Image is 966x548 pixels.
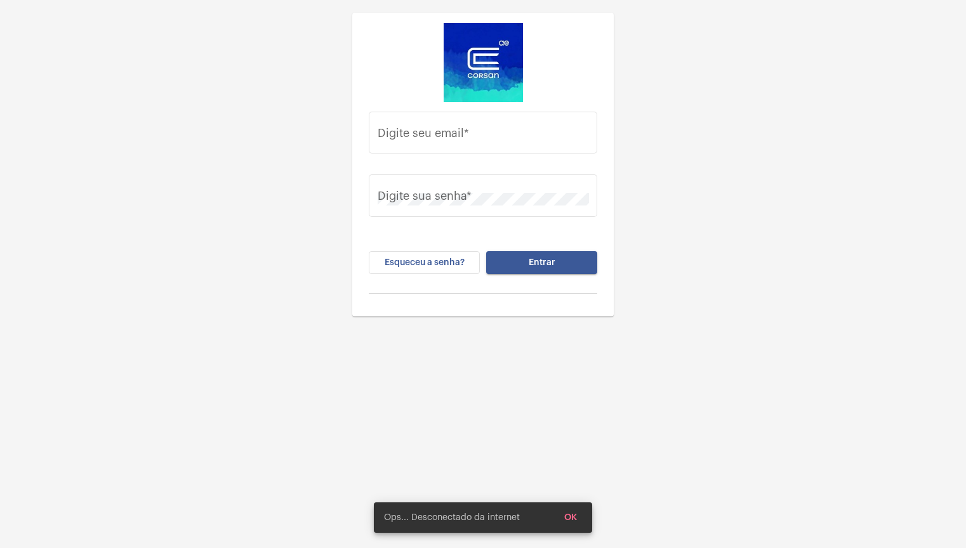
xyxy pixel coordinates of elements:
[486,251,597,274] button: Entrar
[378,129,589,142] input: Digite seu email
[529,258,555,267] span: Entrar
[369,251,480,274] button: Esqueceu a senha?
[554,506,587,529] button: OK
[444,23,523,102] img: d4669ae0-8c07-2337-4f67-34b0df7f5ae4.jpeg
[384,511,520,524] span: Ops... Desconectado da internet
[385,258,465,267] span: Esqueceu a senha?
[564,513,577,522] span: OK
